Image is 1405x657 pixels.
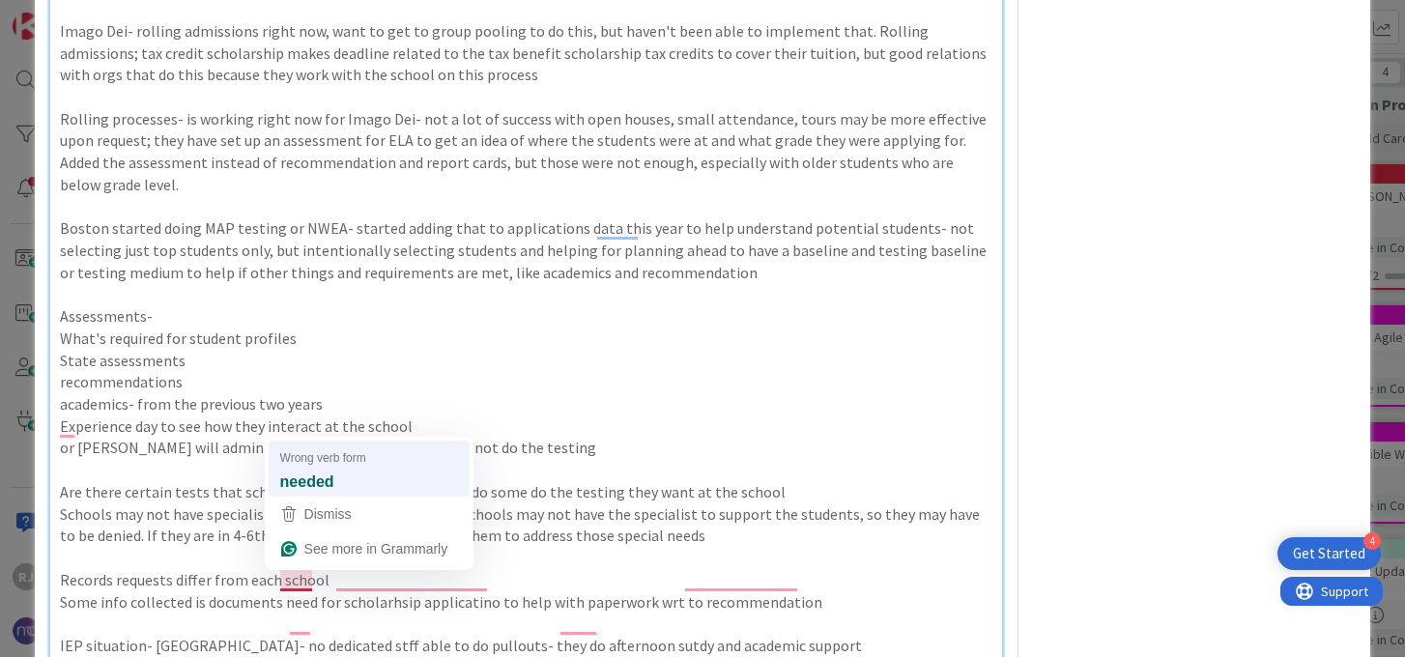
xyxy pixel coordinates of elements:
[41,3,88,26] span: Support
[1363,532,1381,550] div: 4
[60,481,991,503] p: Are there certain tests that schools look for ahead of time, or do some do the testing they want ...
[60,569,991,591] p: Records requests differ from each school
[60,108,991,196] p: Rolling processes- is working right now for Imago Dei- not a lot of success with open houses, sma...
[60,20,991,86] p: Imago Dei- rolling admissions right now, want to get to group pooling to do this, but haven't bee...
[60,350,991,372] p: State assessments
[60,305,991,328] p: Assessments-
[60,591,991,614] p: Some info collected is documents need for scholarhsip applicatino to help with paperwork wrt to r...
[60,328,991,350] p: What's required for student profiles
[1277,537,1381,570] div: Open Get Started checklist, remaining modules: 4
[60,503,991,547] p: Schools may not have specialists on hand wrt to IEPs, so the schools may not have the specialist ...
[60,393,991,415] p: academics- from the previous two years
[60,635,991,657] p: IEP situation- [GEOGRAPHIC_DATA]- no dedicated stff able to do pullouts- they do afternoon sutdy ...
[60,371,991,393] p: recommendations
[1293,544,1365,563] div: Get Started
[60,415,991,438] p: Experience day to see how they interact at the school
[60,437,991,459] p: or [PERSON_NAME] will administer the test if the school does not do the testing
[60,217,991,283] p: Boston started doing MAP testing or NWEA- started adding that to applications data this year to h...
